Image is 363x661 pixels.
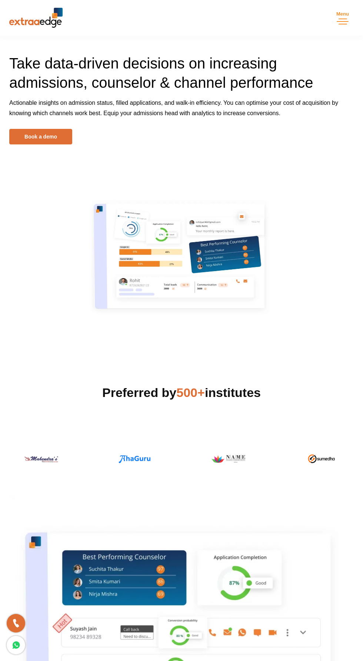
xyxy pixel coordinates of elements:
a: Book a demo [9,129,72,144]
img: management-banner [85,182,278,338]
button: Toggle navigation [332,7,354,29]
span: Actionable insights on admission status, filled applications, and walk-in efficiency. You can opt... [9,100,338,116]
span: Take data-driven decisions on increasing admissions, counselor & channel performance [9,55,313,91]
span: 500+ [176,385,205,400]
h2: Preferred by institutes [9,384,354,401]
